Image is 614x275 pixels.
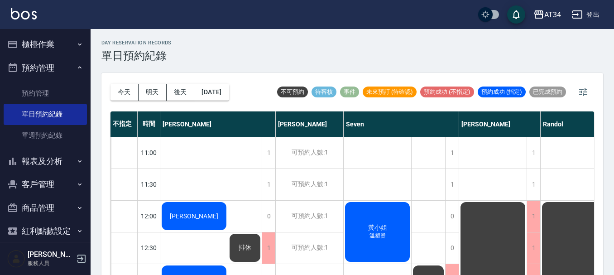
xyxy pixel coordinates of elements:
div: 1 [262,137,275,169]
div: 0 [445,232,459,264]
div: 0 [262,201,275,232]
span: 未來預訂 (待確認) [363,88,417,96]
button: AT34 [530,5,565,24]
div: 12:00 [138,200,160,232]
button: 客戶管理 [4,173,87,196]
a: 單日預約紀錄 [4,104,87,125]
div: 可預約人數:1 [276,201,343,232]
div: [PERSON_NAME] [276,111,344,137]
div: AT34 [544,9,561,20]
div: 1 [445,137,459,169]
span: [PERSON_NAME] [168,212,220,220]
img: Person [7,250,25,268]
span: 溫塑燙 [368,232,388,240]
div: 11:30 [138,169,160,200]
div: Seven [344,111,459,137]
button: 今天 [110,84,139,101]
span: 已完成預約 [529,88,566,96]
div: [PERSON_NAME] [160,111,276,137]
div: 時間 [138,111,160,137]
div: 1 [262,169,275,200]
h3: 單日預約紀錄 [101,49,172,62]
div: 1 [445,169,459,200]
button: 後天 [167,84,195,101]
h2: day Reservation records [101,40,172,46]
div: 0 [445,201,459,232]
a: 預約管理 [4,83,87,104]
button: 報表及分析 [4,150,87,173]
img: Logo [11,8,37,19]
span: 不可預約 [277,88,308,96]
span: 待審核 [312,88,336,96]
p: 服務人員 [28,259,74,267]
button: save [507,5,525,24]
button: 登出 [568,6,603,23]
span: 預約成功 (不指定) [420,88,474,96]
button: 明天 [139,84,167,101]
span: 黃小姐 [366,224,389,232]
div: 1 [527,169,540,200]
div: 1 [262,232,275,264]
h5: [PERSON_NAME] [28,250,74,259]
button: 商品管理 [4,196,87,220]
div: 1 [527,232,540,264]
a: 單週預約紀錄 [4,125,87,146]
div: 可預約人數:1 [276,232,343,264]
div: 可預約人數:1 [276,169,343,200]
div: 不指定 [110,111,138,137]
div: 1 [527,137,540,169]
div: 12:30 [138,232,160,264]
div: 1 [527,201,540,232]
button: 紅利點數設定 [4,219,87,243]
span: 預約成功 (指定) [478,88,526,96]
button: [DATE] [194,84,229,101]
span: 事件 [340,88,359,96]
button: 預約管理 [4,56,87,80]
button: 櫃檯作業 [4,33,87,56]
span: 排休 [237,244,253,252]
div: 可預約人數:1 [276,137,343,169]
div: [PERSON_NAME] [459,111,541,137]
div: 11:00 [138,137,160,169]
